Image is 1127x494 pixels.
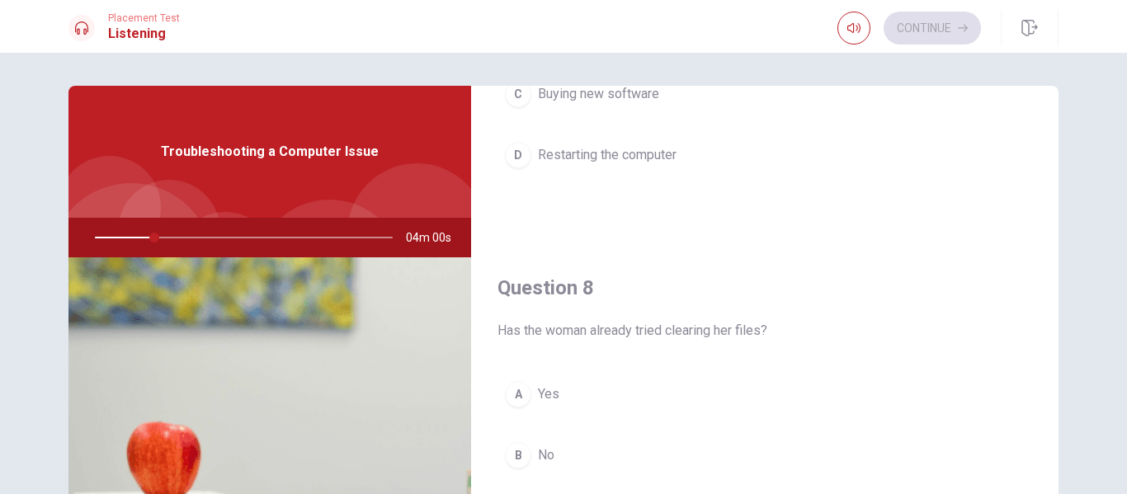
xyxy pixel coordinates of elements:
[497,134,1032,176] button: DRestarting the computer
[505,81,531,107] div: C
[538,145,677,165] span: Restarting the computer
[497,321,1032,341] span: Has the woman already tried clearing her files?
[497,73,1032,115] button: CBuying new software
[108,12,180,24] span: Placement Test
[538,445,554,465] span: No
[108,24,180,44] h1: Listening
[505,442,531,468] div: B
[406,218,464,257] span: 04m 00s
[497,275,1032,301] h4: Question 8
[538,84,659,104] span: Buying new software
[497,374,1032,415] button: AYes
[538,384,559,404] span: Yes
[161,142,379,162] span: Troubleshooting a Computer Issue
[497,435,1032,476] button: BNo
[505,142,531,168] div: D
[505,381,531,407] div: A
